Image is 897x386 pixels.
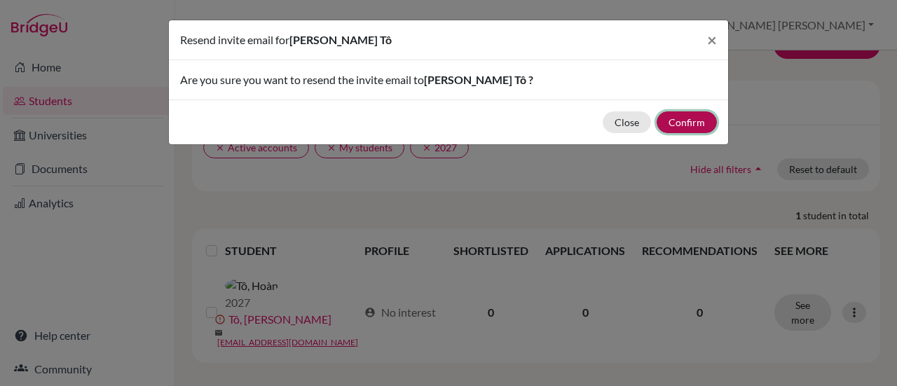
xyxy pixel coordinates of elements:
button: Close [696,20,728,60]
button: Confirm [657,111,717,133]
span: Resend invite email for [180,33,289,46]
span: [PERSON_NAME] Tô ? [424,73,533,86]
span: [PERSON_NAME] Tô [289,33,392,46]
button: Close [603,111,651,133]
span: × [707,29,717,50]
p: Are you sure you want to resend the invite email to [180,71,717,88]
